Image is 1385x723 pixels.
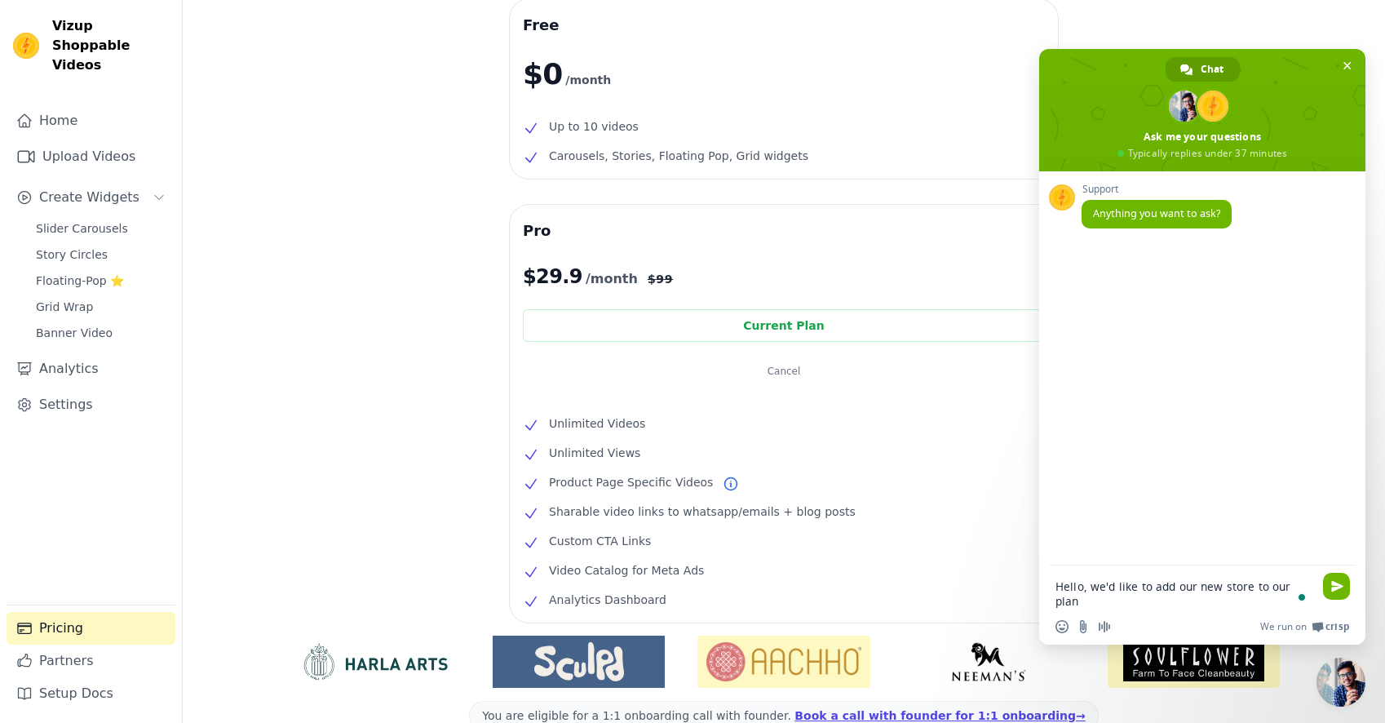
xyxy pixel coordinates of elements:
div: Close chat [1316,658,1365,707]
span: Slider Carousels [36,220,128,237]
span: Unlimited Videos [549,414,645,433]
a: Settings [7,388,175,421]
span: Support [1082,184,1232,195]
span: Product Page Specific Videos [549,472,713,492]
textarea: To enrich screen reader interactions, please activate Accessibility in Grammarly extension settings [1055,579,1313,609]
span: Send [1323,573,1350,600]
span: We run on [1260,620,1307,633]
a: Grid Wrap [26,295,175,318]
a: We run onCrisp [1260,620,1349,633]
span: Carousels, Stories, Floating Pop, Grid widgets [549,146,808,166]
a: Analytics [7,353,175,385]
span: Insert an emoji [1055,620,1069,633]
img: HarlaArts [288,642,460,681]
a: Floating-Pop ⭐ [26,269,175,292]
span: Send a file [1077,620,1090,633]
h3: Pro [523,218,1045,244]
span: $ 29.9 [523,264,582,290]
a: Upload Videos [7,140,175,173]
button: Cancel [523,355,1045,388]
div: Current Plan [523,309,1045,342]
span: $0 [523,58,562,91]
a: Banner Video [26,322,175,344]
button: Create Widgets [7,181,175,214]
img: Soulflower [1108,636,1280,688]
a: Setup Docs [7,677,175,710]
a: Slider Carousels [26,217,175,240]
span: Chat [1201,57,1223,82]
a: Home [7,104,175,137]
span: Anything you want to ask? [1093,206,1220,220]
img: Sculpd US [493,642,665,681]
span: Up to 10 videos [549,117,639,136]
a: Pricing [7,612,175,645]
img: Neeman's [903,642,1075,681]
span: Audio message [1098,620,1111,633]
span: Sharable video links to whatsapp/emails + blog posts [549,502,856,521]
span: Vizup Shoppable Videos [52,16,169,75]
span: Floating-Pop ⭐ [36,273,124,289]
a: Book a call with founder for 1:1 onboarding [794,709,1085,722]
span: Unlimited Views [549,443,640,463]
span: Banner Video [36,325,113,341]
span: $ 99 [648,271,673,287]
span: Story Circles [36,246,108,263]
span: /month [586,269,638,289]
a: Story Circles [26,243,175,266]
li: Custom CTA Links [523,531,1045,551]
span: Analytics Dashboard [549,590,666,610]
div: Chat [1166,57,1240,82]
span: Crisp [1325,620,1349,633]
span: Close chat [1339,57,1356,74]
span: Create Widgets [39,188,139,207]
img: Aachho [697,636,869,688]
span: Grid Wrap [36,299,93,315]
a: Partners [7,645,175,677]
img: Vizup [13,33,39,59]
li: Video Catalog for Meta Ads [523,561,1045,580]
h3: Free [523,12,1045,38]
span: /month [565,70,611,90]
